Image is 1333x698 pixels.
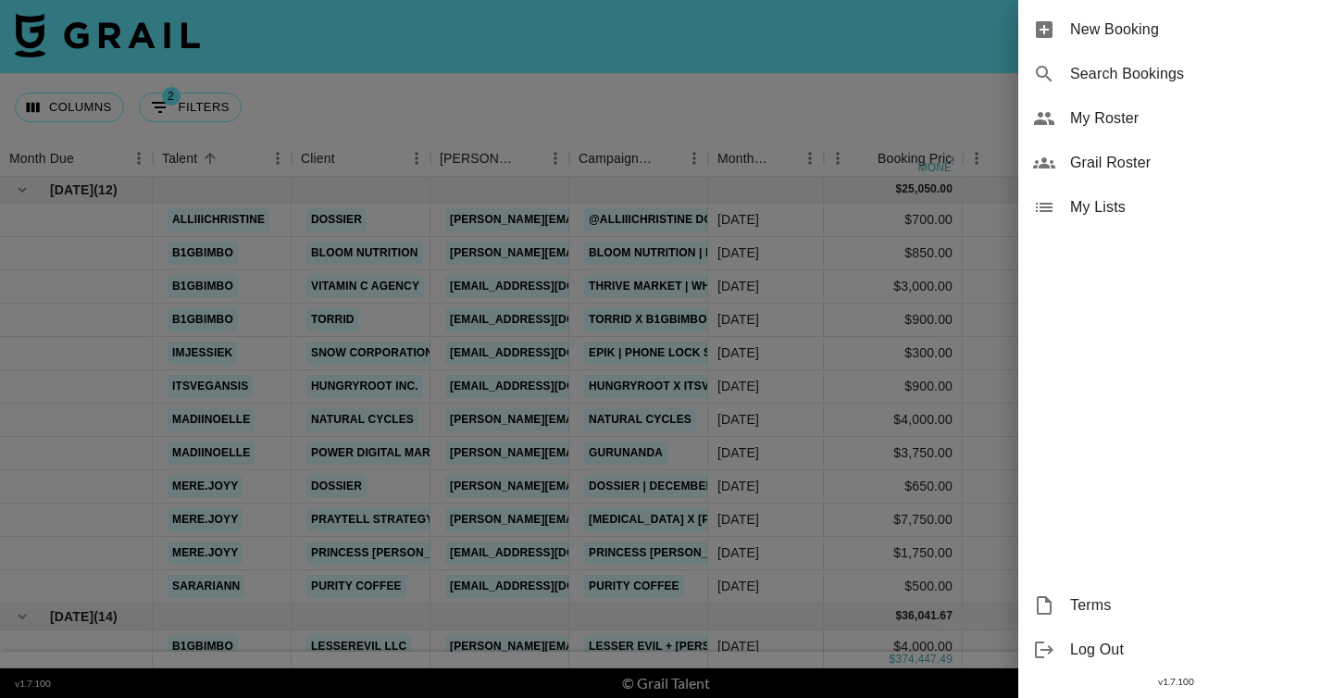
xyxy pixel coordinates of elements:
[1070,63,1318,85] span: Search Bookings
[1018,7,1333,52] div: New Booking
[1018,628,1333,672] div: Log Out
[1070,594,1318,617] span: Terms
[1070,196,1318,218] span: My Lists
[1018,141,1333,185] div: Grail Roster
[1018,583,1333,628] div: Terms
[1070,107,1318,130] span: My Roster
[1070,152,1318,174] span: Grail Roster
[1018,96,1333,141] div: My Roster
[1018,672,1333,692] div: v 1.7.100
[1070,19,1318,41] span: New Booking
[1018,185,1333,230] div: My Lists
[1018,52,1333,96] div: Search Bookings
[1070,639,1318,661] span: Log Out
